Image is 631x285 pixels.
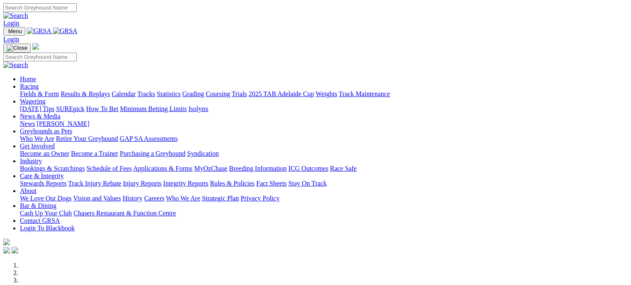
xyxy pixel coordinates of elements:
[20,150,69,157] a: Become an Owner
[120,150,185,157] a: Purchasing a Greyhound
[20,90,59,97] a: Fields & Form
[3,19,19,27] a: Login
[20,195,71,202] a: We Love Our Dogs
[112,90,136,97] a: Calendar
[86,105,119,112] a: How To Bet
[231,90,247,97] a: Trials
[20,90,628,98] div: Racing
[249,90,314,97] a: 2025 TAB Adelaide Cup
[20,187,37,194] a: About
[210,180,255,187] a: Rules & Policies
[20,217,60,224] a: Contact GRSA
[53,27,78,35] img: GRSA
[256,180,287,187] a: Fact Sheets
[37,120,89,127] a: [PERSON_NAME]
[187,150,219,157] a: Syndication
[3,247,10,254] img: facebook.svg
[20,180,66,187] a: Stewards Reports
[316,90,337,97] a: Weights
[20,225,75,232] a: Login To Blackbook
[56,105,84,112] a: SUREpick
[20,120,628,128] div: News & Media
[20,210,72,217] a: Cash Up Your Club
[206,90,230,97] a: Coursing
[12,247,18,254] img: twitter.svg
[3,239,10,245] img: logo-grsa-white.png
[157,90,181,97] a: Statistics
[8,28,22,34] span: Menu
[20,105,628,113] div: Wagering
[20,172,64,179] a: Care & Integrity
[194,165,227,172] a: MyOzChase
[122,195,142,202] a: History
[20,180,628,187] div: Care & Integrity
[3,61,28,69] img: Search
[20,105,54,112] a: [DATE] Tips
[20,75,36,82] a: Home
[3,36,19,43] a: Login
[183,90,204,97] a: Grading
[20,113,61,120] a: News & Media
[20,135,628,142] div: Greyhounds as Pets
[3,27,25,36] button: Toggle navigation
[123,180,161,187] a: Injury Reports
[120,135,178,142] a: GAP SA Assessments
[20,210,628,217] div: Bar & Dining
[3,3,77,12] input: Search
[288,165,328,172] a: ICG Outcomes
[32,43,39,50] img: logo-grsa-white.png
[20,157,42,164] a: Industry
[56,135,118,142] a: Retire Your Greyhound
[20,83,39,90] a: Racing
[20,128,72,135] a: Greyhounds as Pets
[86,165,132,172] a: Schedule of Fees
[163,180,208,187] a: Integrity Reports
[20,165,85,172] a: Bookings & Scratchings
[241,195,280,202] a: Privacy Policy
[73,195,121,202] a: Vision and Values
[120,105,187,112] a: Minimum Betting Limits
[20,150,628,157] div: Get Involved
[71,150,118,157] a: Become a Trainer
[27,27,51,35] img: GRSA
[3,12,28,19] img: Search
[73,210,176,217] a: Chasers Restaurant & Function Centre
[137,90,155,97] a: Tracks
[188,105,208,112] a: Isolynx
[20,135,54,142] a: Who We Are
[7,45,27,51] img: Close
[20,120,35,127] a: News
[20,165,628,172] div: Industry
[133,165,192,172] a: Applications & Forms
[144,195,164,202] a: Careers
[288,180,326,187] a: Stay On Track
[61,90,110,97] a: Results & Replays
[68,180,121,187] a: Track Injury Rebate
[166,195,200,202] a: Who We Are
[3,53,77,61] input: Search
[20,98,46,105] a: Wagering
[330,165,356,172] a: Race Safe
[20,202,56,209] a: Bar & Dining
[339,90,390,97] a: Track Maintenance
[20,142,55,150] a: Get Involved
[229,165,287,172] a: Breeding Information
[202,195,239,202] a: Strategic Plan
[3,43,31,53] button: Toggle navigation
[20,195,628,202] div: About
